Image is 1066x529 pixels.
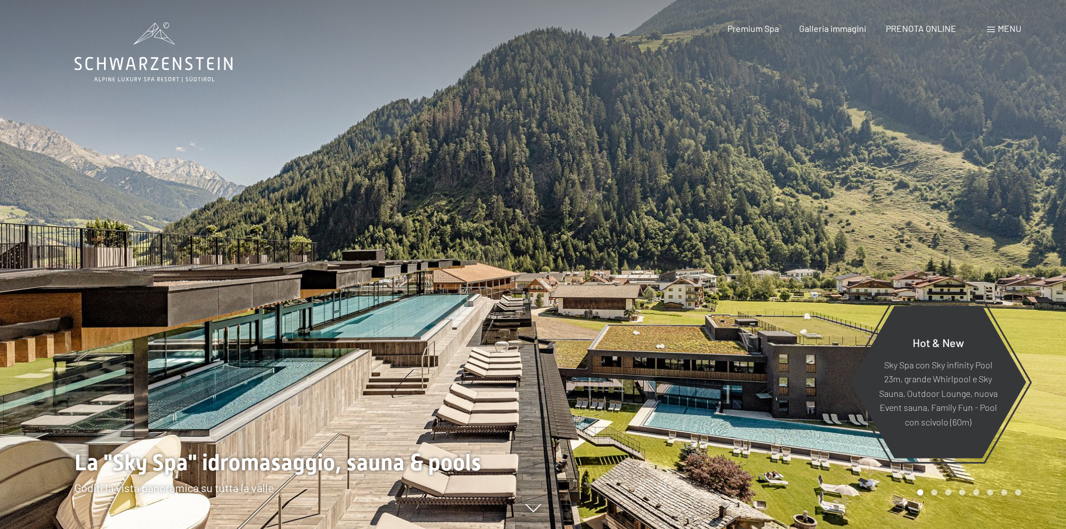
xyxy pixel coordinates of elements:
span: Hot & New [913,335,964,349]
div: Carousel Page 7 [1001,489,1007,495]
div: Carousel Page 1 (Current Slide) [917,489,923,495]
span: Menu [998,23,1021,34]
a: Premium Spa [727,23,779,34]
div: Carousel Page 3 [945,489,951,495]
a: Galleria immagini [799,23,866,34]
div: Carousel Page 5 [973,489,979,495]
a: PRENOTA ONLINE [886,23,956,34]
p: Sky Spa con Sky infinity Pool 23m, grande Whirlpool e Sky Sauna, Outdoor Lounge, nuova Event saun... [877,357,999,429]
a: Hot & New Sky Spa con Sky infinity Pool 23m, grande Whirlpool e Sky Sauna, Outdoor Lounge, nuova ... [849,305,1027,459]
div: Carousel Page 6 [987,489,993,495]
div: Carousel Page 2 [931,489,937,495]
div: Carousel Page 8 [1015,489,1021,495]
div: Carousel Page 4 [959,489,965,495]
div: Carousel Pagination [913,489,1021,495]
